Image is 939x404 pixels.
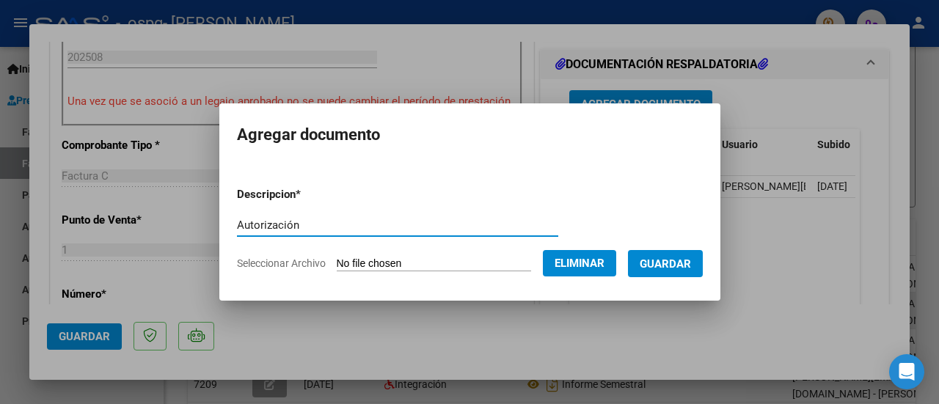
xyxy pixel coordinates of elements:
[237,257,326,269] span: Seleccionar Archivo
[237,121,703,149] h2: Agregar documento
[889,354,924,389] div: Open Intercom Messenger
[628,250,703,277] button: Guardar
[543,250,616,276] button: Eliminar
[237,186,377,203] p: Descripcion
[640,257,691,271] span: Guardar
[555,257,604,270] span: Eliminar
